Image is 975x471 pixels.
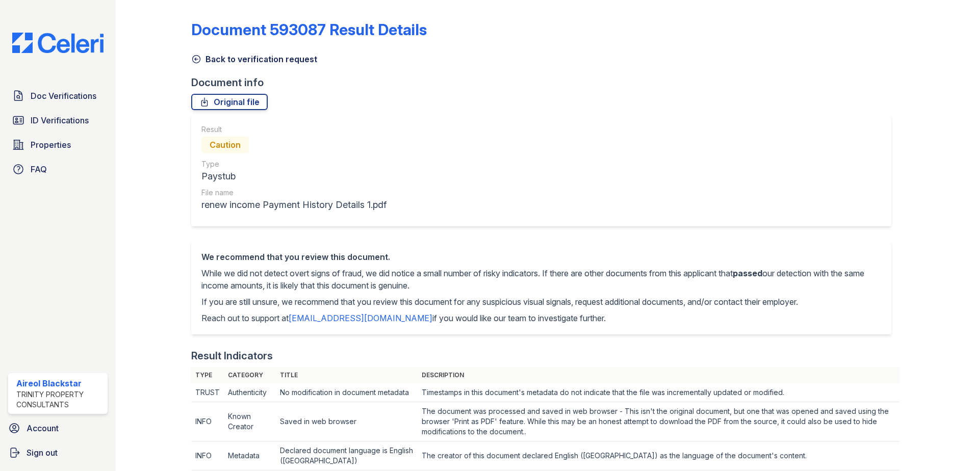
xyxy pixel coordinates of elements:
div: We recommend that you review this document. [201,251,881,263]
div: Result Indicators [191,349,273,363]
td: Saved in web browser [276,402,418,441]
td: Authenticity [224,383,276,402]
td: Metadata [224,441,276,470]
td: INFO [191,402,224,441]
a: Document 593087 Result Details [191,20,427,39]
div: renew income Payment History Details 1.pdf [201,198,387,212]
div: File name [201,188,387,198]
a: FAQ [8,159,108,179]
p: While we did not detect overt signs of fraud, we did notice a small number of risky indicators. I... [201,267,881,292]
p: If you are still unsure, we recommend that you review this document for any suspicious visual sig... [201,296,881,308]
a: Doc Verifications [8,86,108,106]
span: Doc Verifications [31,90,96,102]
span: FAQ [31,163,47,175]
td: The creator of this document declared English ([GEOGRAPHIC_DATA]) as the language of the document... [418,441,900,470]
img: CE_Logo_Blue-a8612792a0a2168367f1c8372b55b34899dd931a85d93a1a3d3e32e68fde9ad4.png [4,33,112,53]
div: Paystub [201,169,387,184]
p: Reach out to support at if you would like our team to investigate further. [201,312,881,324]
a: Sign out [4,442,112,463]
td: The document was processed and saved in web browser - This isn't the original document, but one t... [418,402,900,441]
a: [EMAIL_ADDRESS][DOMAIN_NAME] [289,313,432,323]
span: ID Verifications [31,114,89,126]
a: Properties [8,135,108,155]
div: Type [201,159,387,169]
a: Original file [191,94,268,110]
a: ID Verifications [8,110,108,130]
span: Sign out [27,447,58,459]
div: Caution [201,137,249,153]
span: Properties [31,139,71,151]
span: passed [733,268,762,278]
div: Trinity Property Consultants [16,389,104,410]
td: No modification in document metadata [276,383,418,402]
a: Account [4,418,112,438]
td: INFO [191,441,224,470]
a: Back to verification request [191,53,317,65]
div: Result [201,124,387,135]
td: Known Creator [224,402,276,441]
div: Aireol Blackstar [16,377,104,389]
th: Title [276,367,418,383]
td: Declared document language is English ([GEOGRAPHIC_DATA]) [276,441,418,470]
td: Timestamps in this document's metadata do not indicate that the file was incrementally updated or... [418,383,900,402]
th: Type [191,367,224,383]
th: Category [224,367,276,383]
div: Document info [191,75,900,90]
td: TRUST [191,383,224,402]
span: Account [27,422,59,434]
th: Description [418,367,900,383]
